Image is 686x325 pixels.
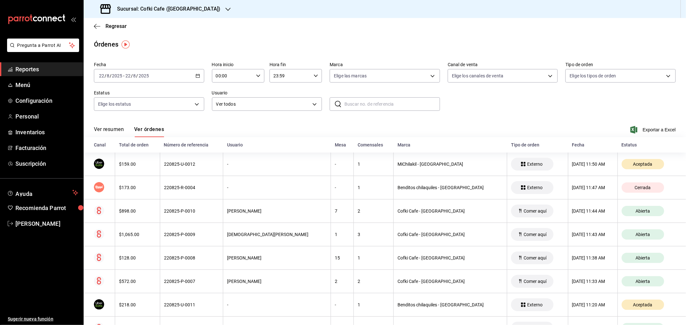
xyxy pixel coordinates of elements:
[572,232,614,237] div: [DATE] 11:43 AM
[133,73,136,78] input: --
[621,142,676,147] div: Estatus
[99,73,105,78] input: --
[358,208,389,214] div: 2
[94,23,127,29] button: Regresar
[131,73,133,78] span: /
[270,63,322,67] label: Hora fin
[94,126,124,137] button: Ver resumen
[94,142,111,147] div: Canal
[98,101,131,107] span: Elige los estatus
[335,255,350,260] div: 15
[227,142,327,147] div: Usuario
[15,219,78,228] span: [PERSON_NAME]
[15,96,78,105] span: Configuración
[358,142,390,147] div: Comensales
[330,63,440,67] label: Marca
[15,159,78,168] span: Suscripción
[631,302,655,307] span: Aceptada
[572,302,614,307] div: [DATE] 11:20 AM
[398,255,503,260] div: Cofki Cafe - [GEOGRAPHIC_DATA]
[525,185,545,190] span: Externo
[344,98,440,110] input: Buscar no. de referencia
[227,185,327,190] div: -
[119,142,156,147] div: Total de orden
[5,47,79,53] a: Pregunta a Parrot AI
[110,73,112,78] span: /
[525,302,545,307] span: Externo
[105,73,106,78] span: /
[335,279,350,284] div: 2
[164,142,219,147] div: Número de referencia
[71,17,76,22] button: open_drawer_menu
[227,279,327,284] div: [PERSON_NAME]
[138,73,149,78] input: ----
[227,255,327,260] div: [PERSON_NAME]
[511,142,564,147] div: Tipo de orden
[521,279,549,284] span: Comer aquí
[125,73,131,78] input: --
[112,73,123,78] input: ----
[136,73,138,78] span: /
[15,81,78,89] span: Menú
[7,39,79,52] button: Pregunta a Parrot AI
[15,112,78,121] span: Personal
[398,162,503,167] div: MiChilakil - [GEOGRAPHIC_DATA]
[525,162,545,167] span: Externo
[565,63,676,67] label: Tipo de orden
[119,279,156,284] div: $572.00
[94,126,164,137] div: navigation tabs
[15,65,78,74] span: Reportes
[164,208,219,214] div: 220825-P-0010
[123,73,124,78] span: -
[398,279,503,284] div: Cofki Cafe - [GEOGRAPHIC_DATA]
[521,255,549,260] span: Comer aquí
[398,208,503,214] div: Cofki Cafe - [GEOGRAPHIC_DATA]
[227,232,327,237] div: [DEMOGRAPHIC_DATA][PERSON_NAME]
[164,185,219,190] div: 220825-R-0004
[119,208,156,214] div: $898.00
[633,208,653,214] span: Abierta
[15,189,70,197] span: Ayuda
[358,185,389,190] div: 1
[358,162,389,167] div: 1
[633,279,653,284] span: Abierta
[572,142,614,147] div: Fecha
[122,40,130,48] img: Tooltip marker
[572,162,614,167] div: [DATE] 11:50 AM
[334,73,367,79] span: Elige las marcas
[134,126,164,137] button: Ver órdenes
[164,279,219,284] div: 220825-P-0007
[335,232,350,237] div: 1
[631,162,655,167] span: Aceptada
[8,316,78,322] span: Sugerir nueva función
[164,232,219,237] div: 220825-P-0009
[572,208,614,214] div: [DATE] 11:44 AM
[94,40,118,49] div: Órdenes
[216,101,310,108] span: Ver todos
[335,162,350,167] div: -
[15,144,78,152] span: Facturación
[335,302,350,307] div: -
[164,255,219,260] div: 220825-P-0008
[119,232,156,237] div: $1,065.00
[119,185,156,190] div: $173.00
[15,128,78,136] span: Inventarios
[227,302,327,307] div: -
[572,279,614,284] div: [DATE] 11:33 AM
[105,23,127,29] span: Regresar
[448,63,558,67] label: Canal de venta
[335,185,350,190] div: -
[633,232,653,237] span: Abierta
[572,255,614,260] div: [DATE] 11:38 AM
[335,142,350,147] div: Mesa
[632,126,676,134] button: Exportar a Excel
[398,185,503,190] div: Benditos chilaquiles - [GEOGRAPHIC_DATA]
[633,255,653,260] span: Abierta
[521,232,549,237] span: Comer aquí
[94,91,204,95] label: Estatus
[570,73,616,79] span: Elige los tipos de orden
[119,162,156,167] div: $159.00
[17,42,69,49] span: Pregunta a Parrot AI
[572,185,614,190] div: [DATE] 11:47 AM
